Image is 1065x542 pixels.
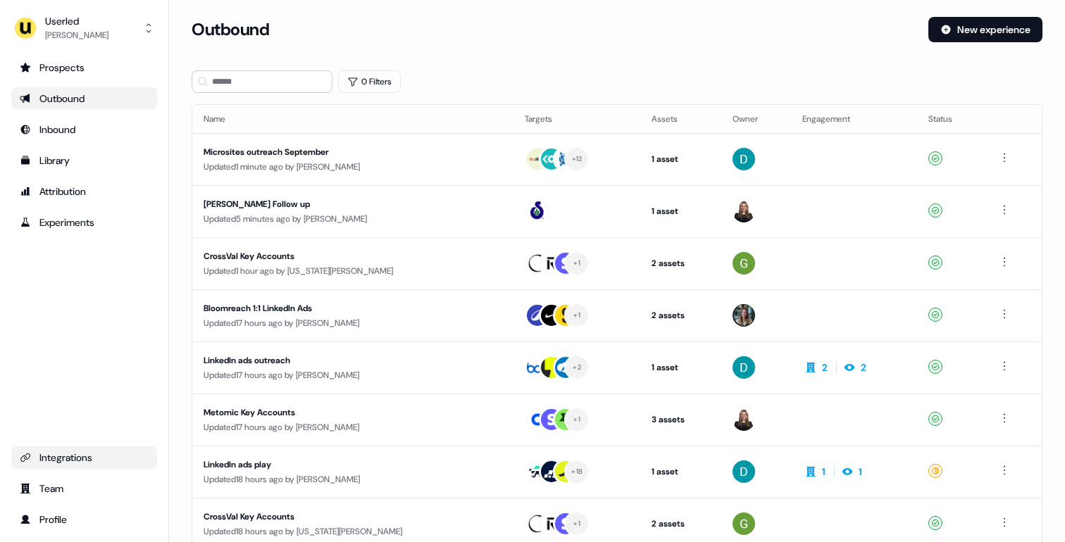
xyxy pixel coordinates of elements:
[20,512,149,527] div: Profile
[733,408,755,431] img: Geneviève
[204,316,502,330] div: Updated 17 hours ago by [PERSON_NAME]
[11,11,157,45] button: Userled[PERSON_NAME]
[204,353,470,367] div: LinkedIn ads outreach
[573,517,580,530] div: + 1
[204,160,502,174] div: Updated 1 minute ago by [PERSON_NAME]
[733,460,755,483] img: David
[733,304,755,327] img: Charlotte
[11,87,157,110] a: Go to outbound experience
[204,420,502,434] div: Updated 17 hours ago by [PERSON_NAME]
[20,153,149,168] div: Library
[204,249,470,263] div: CrossVal Key Accounts
[733,356,755,379] img: David
[573,413,580,426] div: + 1
[652,465,710,479] div: 1 asset
[20,61,149,75] div: Prospects
[204,458,470,472] div: LinkedIn ads play
[513,105,640,133] th: Targets
[11,180,157,203] a: Go to attribution
[45,28,108,42] div: [PERSON_NAME]
[204,368,502,382] div: Updated 17 hours ago by [PERSON_NAME]
[652,204,710,218] div: 1 asset
[204,212,502,226] div: Updated 5 minutes ago by [PERSON_NAME]
[822,465,826,479] div: 1
[20,92,149,106] div: Outbound
[859,465,862,479] div: 1
[11,508,157,531] a: Go to profile
[204,524,502,538] div: Updated 18 hours ago by [US_STATE][PERSON_NAME]
[20,215,149,229] div: Experiments
[652,308,710,322] div: 2 assets
[861,360,866,374] div: 2
[733,512,755,535] img: Georgia
[791,105,917,133] th: Engagement
[573,257,580,270] div: + 1
[11,149,157,172] a: Go to templates
[11,211,157,234] a: Go to experiments
[11,56,157,79] a: Go to prospects
[573,309,580,322] div: + 1
[733,200,755,222] img: Geneviève
[733,252,755,275] img: Georgia
[45,14,108,28] div: Userled
[11,118,157,141] a: Go to Inbound
[917,105,985,133] th: Status
[721,105,791,133] th: Owner
[20,184,149,198] div: Attribution
[652,412,710,427] div: 3 assets
[572,153,583,165] div: + 12
[204,145,470,159] div: Microsites outreach September
[928,17,1042,42] button: New experience
[652,517,710,531] div: 2 assets
[338,70,401,93] button: 0 Filters
[652,360,710,374] div: 1 asset
[20,450,149,465] div: Integrations
[652,152,710,166] div: 1 asset
[204,472,502,486] div: Updated 18 hours ago by [PERSON_NAME]
[204,264,502,278] div: Updated 1 hour ago by [US_STATE][PERSON_NAME]
[20,122,149,137] div: Inbound
[192,105,513,133] th: Name
[204,197,470,211] div: [PERSON_NAME] Follow up
[571,465,583,478] div: + 18
[204,510,470,524] div: CrossVal Key Accounts
[733,148,755,170] img: David
[20,481,149,496] div: Team
[192,19,269,40] h3: Outbound
[822,360,828,374] div: 2
[204,301,470,315] div: Bloomreach 1:1 LinkedIn Ads
[573,361,581,374] div: + 2
[11,477,157,500] a: Go to team
[640,105,721,133] th: Assets
[204,405,470,420] div: Metomic Key Accounts
[11,446,157,469] a: Go to integrations
[652,256,710,270] div: 2 assets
